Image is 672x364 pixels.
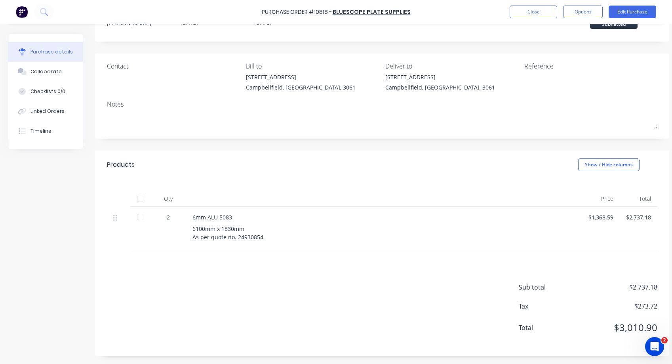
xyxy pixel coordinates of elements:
button: Linked Orders [8,101,83,121]
div: Linked Orders [30,108,65,115]
div: Bill to [246,61,379,71]
div: Checklists 0/0 [30,88,65,95]
div: 2 [157,213,180,221]
button: Show / Hide columns [578,158,640,171]
div: Qty [150,191,186,207]
div: Purchase Order #10818 - [262,8,332,16]
div: Deliver to [385,61,518,71]
span: $273.72 [578,301,657,311]
span: $3,010.90 [578,320,657,335]
iframe: Intercom live chat [645,337,664,356]
button: Checklists 0/0 [8,82,83,101]
div: Timeline [30,128,51,135]
button: Collaborate [8,62,83,82]
div: Notes [107,99,657,109]
img: Factory [16,6,28,18]
div: Products [107,160,135,170]
span: Sub total [519,282,578,292]
div: $2,737.18 [626,213,651,221]
div: Campbellfield, [GEOGRAPHIC_DATA], 3061 [385,83,495,91]
div: Purchase details [30,48,73,55]
span: Total [519,323,578,332]
button: Edit Purchase [609,6,656,18]
button: Purchase details [8,42,83,62]
div: Reference [524,61,657,71]
div: Submitted [590,19,638,29]
div: 6100mm x 1830mm As per quote no. 24930854 [192,225,576,241]
span: $2,737.18 [578,282,657,292]
div: Contact [107,61,240,71]
div: [STREET_ADDRESS] [385,73,495,81]
div: $1,368.59 [588,213,613,221]
div: 6mm ALU 5083 [192,213,576,221]
button: Close [510,6,557,18]
div: Price [582,191,620,207]
span: 2 [661,337,668,343]
button: Options [563,6,603,18]
div: [STREET_ADDRESS] [246,73,356,81]
div: Total [620,191,657,207]
div: Campbellfield, [GEOGRAPHIC_DATA], 3061 [246,83,356,91]
span: Tax [519,301,578,311]
div: Collaborate [30,68,62,75]
a: BlueScope Plate Supplies [333,8,411,16]
button: Timeline [8,121,83,141]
